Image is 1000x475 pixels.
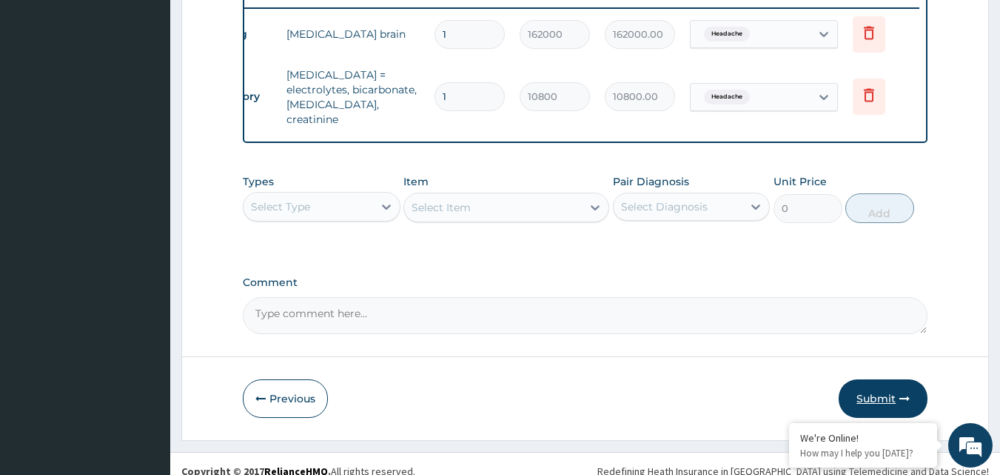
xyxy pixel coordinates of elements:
td: [MEDICAL_DATA] brain [279,19,427,49]
label: Unit Price [774,174,827,189]
td: [MEDICAL_DATA] = electrolytes, bicarbonate, [MEDICAL_DATA], creatinine [279,60,427,134]
label: Types [243,176,274,188]
div: Minimize live chat window [243,7,278,43]
p: How may I help you today? [800,447,926,459]
div: We're Online! [800,431,926,445]
div: Chat with us now [77,83,249,102]
span: We're online! [86,143,204,293]
label: Comment [243,276,928,289]
span: Headache [704,90,750,104]
img: d_794563401_company_1708531726252_794563401 [27,74,60,111]
div: Select Diagnosis [621,199,708,214]
button: Submit [839,379,927,418]
label: Item [403,174,429,189]
span: Headache [704,27,750,41]
button: Previous [243,379,328,418]
textarea: Type your message and hit 'Enter' [7,317,282,369]
div: Select Type [251,199,310,214]
button: Add [845,193,914,223]
label: Pair Diagnosis [613,174,689,189]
